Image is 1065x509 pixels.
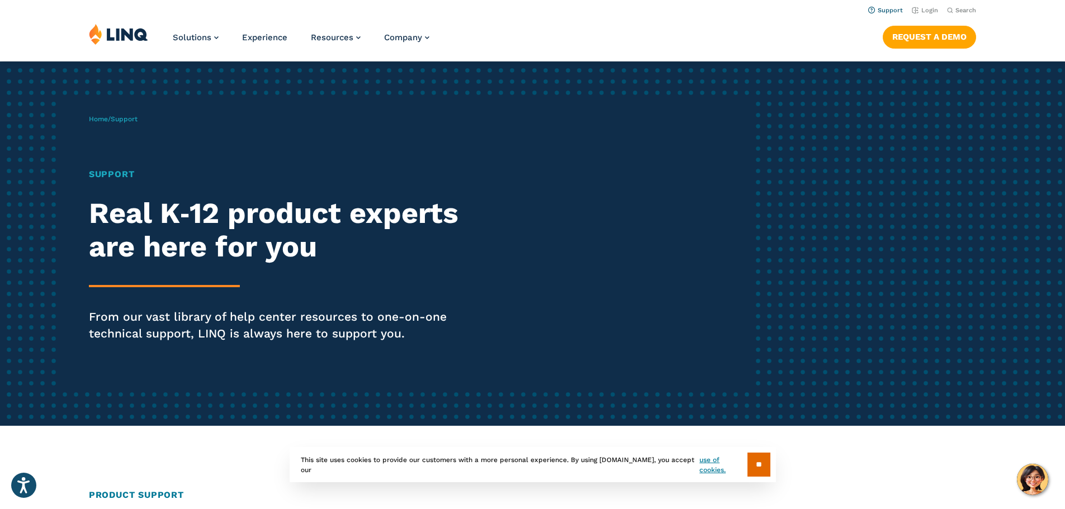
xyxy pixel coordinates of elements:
nav: Primary Navigation [173,23,429,60]
span: Support [111,115,138,123]
div: This site uses cookies to provide our customers with a more personal experience. By using [DOMAIN... [290,447,776,482]
a: use of cookies. [699,455,747,475]
a: Solutions [173,32,219,42]
p: From our vast library of help center resources to one-on-one technical support, LINQ is always he... [89,308,499,342]
span: / [89,115,138,123]
span: Solutions [173,32,211,42]
a: Home [89,115,108,123]
a: Login [912,7,938,14]
h2: Real K‑12 product experts are here for you [89,197,499,264]
span: Search [955,7,976,14]
h1: Support [89,168,499,181]
span: Resources [311,32,353,42]
a: Experience [242,32,287,42]
nav: Button Navigation [883,23,976,48]
span: Company [384,32,422,42]
a: Resources [311,32,361,42]
a: Company [384,32,429,42]
a: Support [868,7,903,14]
a: Request a Demo [883,26,976,48]
button: Open Search Bar [947,6,976,15]
img: LINQ | K‑12 Software [89,23,148,45]
button: Hello, have a question? Let’s chat. [1017,464,1048,495]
